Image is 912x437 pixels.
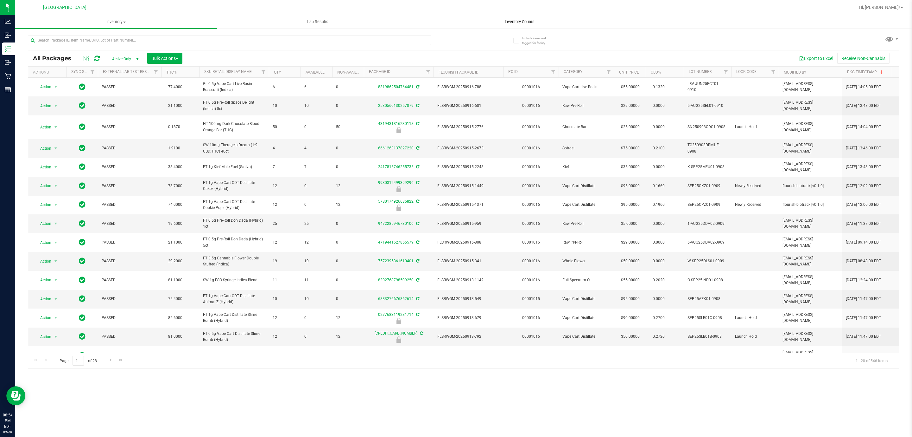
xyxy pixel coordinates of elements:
a: 5780174926686822 [378,199,414,204]
span: Sync from Compliance System [415,278,419,282]
span: 0.0000 [649,238,668,247]
a: Pkg Timestamp [847,70,884,74]
span: Action [35,144,52,153]
a: External Lab Test Result [103,69,153,74]
span: In Sync [79,122,85,131]
a: 00001016 [522,184,540,188]
span: Action [35,257,52,266]
span: [DATE] 13:46:00 EDT [846,145,881,151]
span: Inventory Counts [496,19,543,25]
span: 4 [273,145,297,151]
a: Filter [768,67,779,77]
span: Action [35,200,52,209]
span: FLSRWGM-20250915-2673 [437,145,499,151]
span: Hi, [PERSON_NAME]! [859,5,900,10]
span: Sync from Compliance System [415,180,419,185]
span: FT 1g Vape Cart Distillate Slime Bomb (Hybrid) [203,312,265,324]
span: PASSED [102,84,157,90]
a: Go to the next page [106,356,115,364]
input: Search Package ID, Item Name, SKU, Lot or Part Number... [28,36,431,45]
span: Chocolate Bar [562,124,610,130]
a: Filter [423,67,434,77]
a: Sync Status [71,69,96,74]
a: 00001016 [522,85,540,89]
span: 25 [304,221,328,227]
span: 19.6000 [165,219,186,228]
span: 38.4000 [165,162,186,172]
a: Filter [604,67,614,77]
span: select [52,144,60,153]
span: FLSRWGM-20250916-681 [437,103,499,109]
span: Include items not tagged for facility [522,36,554,45]
span: HT 100mg Dark Chocolate Blood Orange Bar (THC) [203,121,265,133]
span: [DATE] 14:05:00 EDT [846,84,881,90]
span: 1.9100 [165,144,183,153]
span: Sync from Compliance System [415,103,419,108]
a: Package ID [369,69,390,74]
a: 8302768798599250 [378,278,414,282]
span: PASSED [102,296,157,302]
span: [EMAIL_ADDRESS][DOMAIN_NAME] [782,236,838,248]
span: select [52,332,60,341]
span: 0 [336,84,360,90]
span: 5-AUG25SEL01-0910 [687,103,727,109]
span: 7 [273,164,297,170]
span: Vape Cart Distillate [562,296,610,302]
span: PASSED [102,145,157,151]
span: 1-AUG25DDA02-0909 [687,221,727,227]
span: Kief [562,164,610,170]
span: PASSED [102,277,157,283]
a: 9472285946730106 [378,221,414,226]
iframe: Resource center [6,386,25,405]
span: In Sync [79,144,85,153]
a: 6883276676862614 [378,297,414,301]
span: Action [35,181,52,190]
span: 0.0000 [649,162,668,172]
inline-svg: Inbound [5,32,11,38]
span: [EMAIL_ADDRESS][DOMAIN_NAME] [782,81,838,93]
inline-svg: Retail [5,73,11,79]
span: 82.6000 [165,313,186,323]
span: 81.1000 [165,276,186,285]
a: 00001016 [522,202,540,207]
span: [DATE] 11:47:00 EDT [846,296,881,302]
span: [DATE] 12:00:00 EDT [846,202,881,208]
span: [EMAIL_ADDRESS][DOMAIN_NAME] [782,142,838,154]
a: CBD% [651,70,661,75]
span: select [52,200,60,209]
span: 0 [336,239,360,245]
span: 0.1320 [649,82,668,92]
span: Newly Received [735,183,775,189]
span: In Sync [79,257,85,265]
span: select [52,123,60,132]
span: 0.0000 [649,257,668,266]
span: [DATE] 09:14:00 EDT [846,239,881,245]
inline-svg: Reports [5,87,11,93]
span: FT 3.5g Cannabis Flower Double Stuffed (Indica) [203,255,265,267]
span: SW 10mg Theragels Dream (1:9 CBD:THC) 40ct [203,142,265,154]
a: Lock Code [736,69,757,74]
span: [DATE] 13:48:00 EDT [846,103,881,109]
span: 50 [273,124,297,130]
span: 19 [304,258,328,264]
span: 0.2100 [649,144,668,153]
span: 25 [273,221,297,227]
span: 10 [304,103,328,109]
span: [DATE] 12:24:00 EDT [846,277,881,283]
a: 7572395361610401 [378,259,414,263]
span: select [52,163,60,172]
a: 00001016 [522,103,540,108]
span: FLSRWGM-20250913-1142 [437,277,499,283]
a: 6661263137827220 [378,146,414,150]
span: 0 [304,124,328,130]
span: Inventory [15,19,217,25]
span: FLSRWGM-20250916-788 [437,84,499,90]
span: O-SEP25IND01-0908 [687,277,727,283]
span: 0.1870 [165,122,183,132]
span: Raw Pre-Roll [562,221,610,227]
a: 0277683119281714 [378,312,414,317]
a: Filter [151,67,161,77]
a: Non-Available [337,70,365,75]
span: LRV-JUN25BCT01-0910 [687,81,727,93]
span: 7 [304,164,328,170]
